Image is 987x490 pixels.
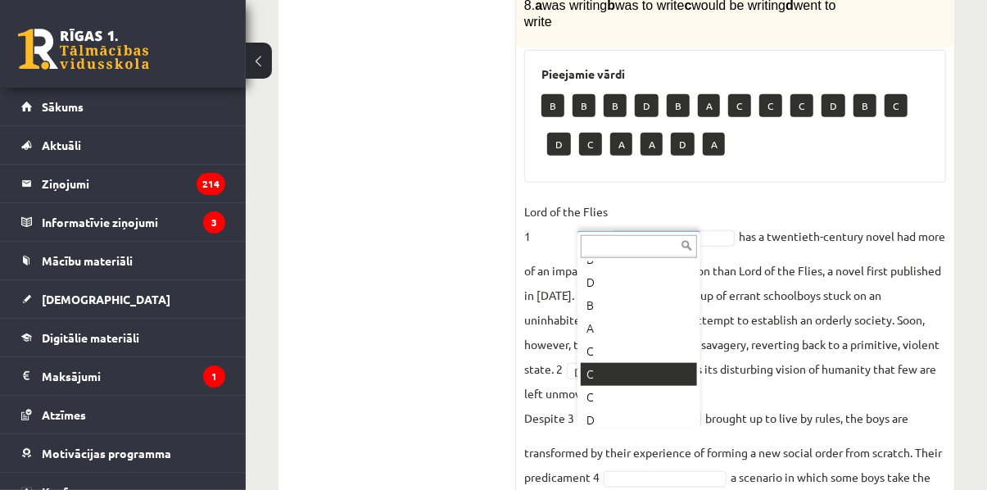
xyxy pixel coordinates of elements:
[581,294,697,317] div: B
[581,409,697,432] div: D
[581,386,697,409] div: C
[581,271,697,294] div: D
[581,340,697,363] div: C
[581,317,697,340] div: A
[581,363,697,386] div: C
